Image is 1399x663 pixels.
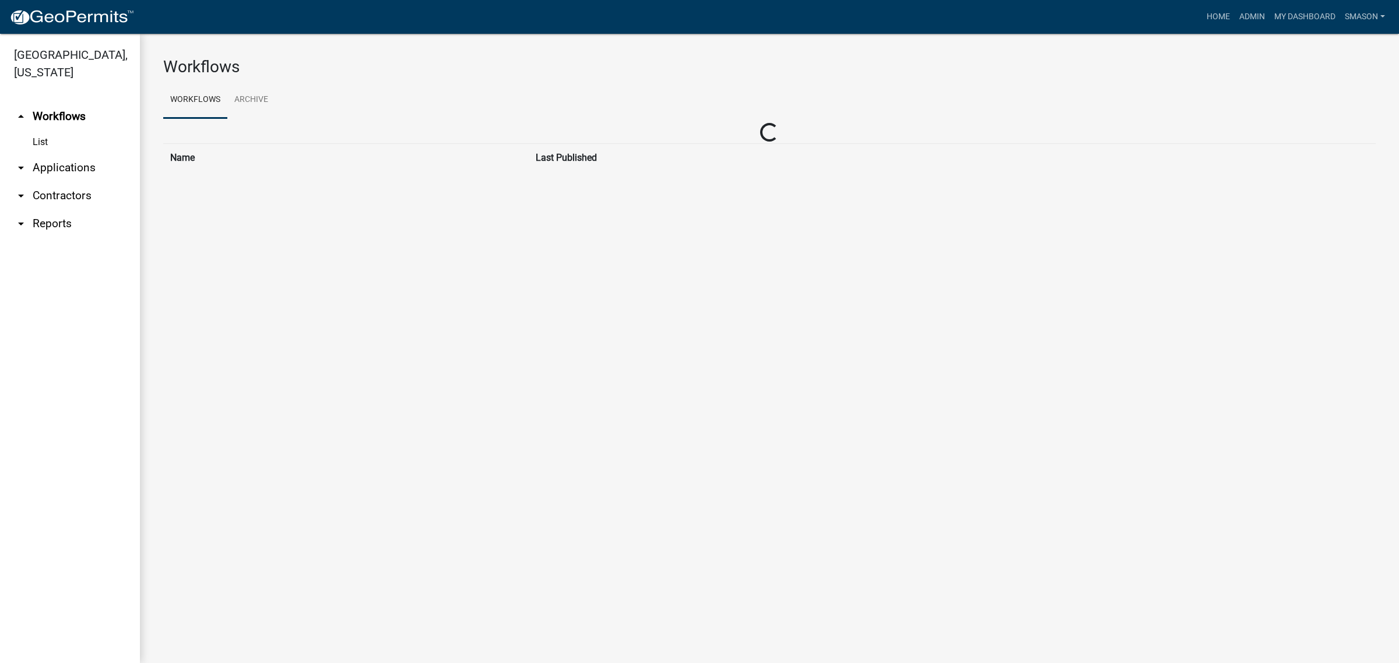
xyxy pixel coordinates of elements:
[14,189,28,203] i: arrow_drop_down
[1235,6,1270,28] a: Admin
[14,161,28,175] i: arrow_drop_down
[163,143,529,172] th: Name
[1340,6,1390,28] a: Smason
[1270,6,1340,28] a: My Dashboard
[163,57,1376,77] h3: Workflows
[14,217,28,231] i: arrow_drop_down
[227,82,275,119] a: Archive
[14,110,28,124] i: arrow_drop_up
[163,82,227,119] a: Workflows
[1202,6,1235,28] a: Home
[529,143,1243,172] th: Last Published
